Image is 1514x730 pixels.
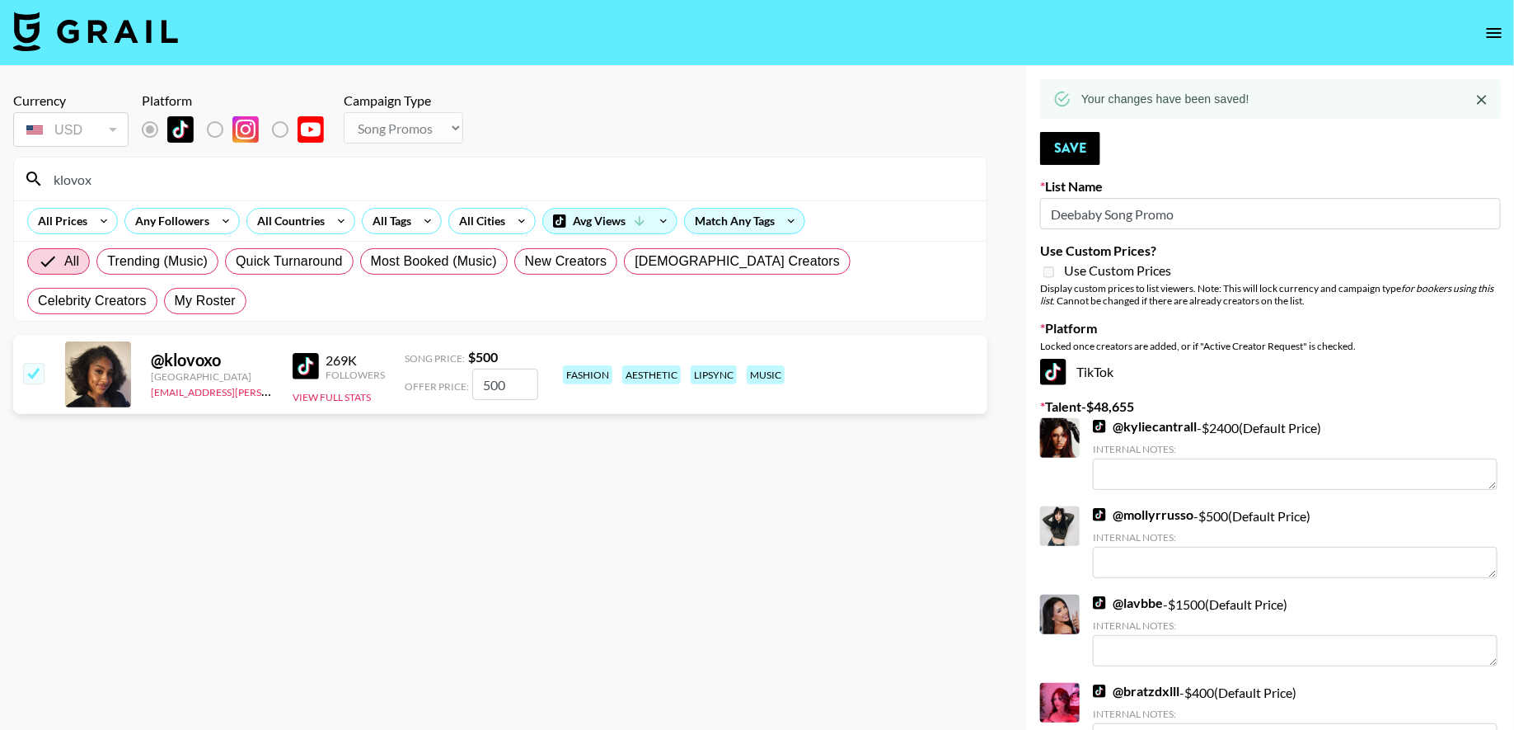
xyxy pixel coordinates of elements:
[293,391,371,403] button: View Full Stats
[13,109,129,150] div: Remove selected talent to change your currency
[38,291,147,311] span: Celebrity Creators
[1040,282,1493,307] em: for bookers using this list
[175,291,236,311] span: My Roster
[232,116,259,143] img: Instagram
[1040,243,1501,259] label: Use Custom Prices?
[1093,596,1106,610] img: TikTok
[1093,506,1498,578] div: - $ 500 (Default Price)
[1093,708,1498,720] div: Internal Notes:
[16,115,125,144] div: USD
[151,383,395,398] a: [EMAIL_ADDRESS][PERSON_NAME][DOMAIN_NAME]
[247,209,328,233] div: All Countries
[344,92,463,109] div: Campaign Type
[1093,619,1498,632] div: Internal Notes:
[1093,418,1197,435] a: @kyliecantrall
[13,92,129,109] div: Currency
[635,252,840,271] span: [DEMOGRAPHIC_DATA] Creators
[107,252,208,271] span: Trending (Music)
[1040,398,1501,415] label: Talent - $ 48,655
[1040,340,1501,352] div: Locked once creators are added, or if "Active Creator Request" is checked.
[125,209,213,233] div: Any Followers
[151,350,273,370] div: @ klovoxo
[142,92,337,109] div: Platform
[563,365,612,384] div: fashion
[1040,178,1501,195] label: List Name
[691,365,737,384] div: lipsync
[326,369,385,381] div: Followers
[363,209,415,233] div: All Tags
[1093,506,1193,523] a: @mollyrrusso
[1093,685,1106,698] img: TikTok
[326,352,385,369] div: 269K
[1093,443,1498,455] div: Internal Notes:
[1093,418,1498,490] div: - $ 2400 (Default Price)
[449,209,509,233] div: All Cities
[1093,683,1179,699] a: @bratzdxlll
[622,365,681,384] div: aesthetic
[293,353,319,379] img: TikTok
[1093,595,1163,611] a: @lavbbe
[1478,16,1511,49] button: open drawer
[64,252,79,271] span: All
[405,380,469,393] span: Offer Price:
[28,209,91,233] div: All Prices
[1040,132,1100,165] button: Save
[1093,595,1498,666] div: - $ 1500 (Default Price)
[167,116,194,143] img: TikTok
[236,252,343,271] span: Quick Turnaround
[44,166,977,192] input: Search by User Name
[13,12,178,51] img: Grail Talent
[468,349,498,365] strong: $ 500
[525,252,607,271] span: New Creators
[1064,262,1171,279] span: Use Custom Prices
[1040,359,1501,385] div: TikTok
[405,352,465,365] span: Song Price:
[747,365,785,384] div: music
[1040,359,1066,385] img: TikTok
[472,369,538,400] input: 500
[151,370,273,383] div: [GEOGRAPHIC_DATA]
[1040,320,1501,337] label: Platform
[1469,87,1494,112] button: Close
[1093,508,1106,521] img: TikTok
[1093,420,1106,433] img: TikTok
[371,252,497,271] span: Most Booked (Music)
[1040,282,1501,307] div: Display custom prices to list viewers. Note: This will lock currency and campaign type . Cannot b...
[142,112,337,147] div: Remove selected talent to change platforms
[543,209,677,233] div: Avg Views
[1081,84,1249,114] div: Your changes have been saved!
[1093,531,1498,544] div: Internal Notes:
[685,209,804,233] div: Match Any Tags
[298,116,324,143] img: YouTube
